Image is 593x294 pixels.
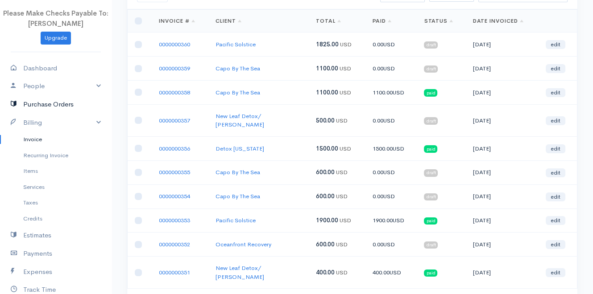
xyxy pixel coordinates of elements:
span: USD [336,269,348,276]
a: 0000000353 [159,216,190,224]
span: USD [383,41,394,48]
span: USD [383,117,394,124]
span: paid [424,217,437,225]
a: 0000000358 [159,89,190,96]
span: USD [383,192,394,200]
a: edit [546,216,565,225]
a: Upgrade [41,32,71,45]
span: 1100.00 [316,65,338,72]
a: Date Invoiced [473,17,523,24]
a: Capo By The Sea [216,192,260,200]
a: 0000000354 [159,192,190,200]
td: 0.00 [365,104,417,136]
a: Detox [US_STATE] [216,145,264,152]
a: 0000000359 [159,65,190,72]
a: 0000000355 [159,168,190,176]
td: 1500.00 [365,136,417,160]
span: 500.00 [316,117,335,124]
a: Oceanfront Recovery [216,241,271,248]
span: USD [383,241,394,248]
a: edit [546,64,565,73]
a: edit [546,88,565,97]
a: 0000000357 [159,117,190,124]
a: Pacific Solstice [216,216,256,224]
td: [DATE] [465,184,539,208]
a: Capo By The Sea [216,89,260,96]
a: edit [546,144,565,153]
td: [DATE] [465,160,539,184]
td: [DATE] [465,136,539,160]
a: edit [546,268,565,277]
span: 400.00 [316,269,335,276]
a: Total [316,17,341,24]
span: 600.00 [316,168,335,176]
td: [DATE] [465,33,539,57]
span: paid [424,269,437,277]
td: 0.00 [365,57,417,81]
a: Status [424,17,453,24]
td: 1900.00 [365,208,417,233]
a: edit [546,40,565,49]
td: [DATE] [465,208,539,233]
a: 0000000356 [159,145,190,152]
span: draft [424,193,438,200]
span: Please Make Checks Payable To: [PERSON_NAME] [3,9,108,28]
a: Capo By The Sea [216,65,260,72]
span: USD [340,41,352,48]
span: 1500.00 [316,145,338,152]
span: USD [389,269,401,276]
span: 600.00 [316,241,335,248]
span: USD [340,89,351,96]
span: 1100.00 [316,89,338,96]
span: draft [424,65,438,73]
td: [DATE] [465,104,539,136]
a: Capo By The Sea [216,168,260,176]
span: USD [383,65,394,72]
td: 0.00 [365,160,417,184]
span: 1900.00 [316,216,338,224]
a: edit [546,240,565,249]
span: USD [340,216,351,224]
span: USD [383,168,394,176]
span: draft [424,241,438,249]
td: 0.00 [365,33,417,57]
span: draft [424,41,438,49]
a: Paid [372,17,391,24]
a: 0000000351 [159,269,190,276]
a: Invoice # [159,17,195,24]
a: New Leaf Detox/ [PERSON_NAME] [216,112,264,129]
span: USD [336,168,348,176]
span: draft [424,117,438,124]
span: USD [340,145,351,152]
span: USD [336,241,348,248]
a: Client [216,17,241,24]
td: 0.00 [365,184,417,208]
a: Pacific Solstice [216,41,256,48]
td: [DATE] [465,57,539,81]
span: USD [392,89,404,96]
span: 1825.00 [316,41,339,48]
td: [DATE] [465,233,539,257]
a: edit [546,192,565,201]
td: [DATE] [465,81,539,105]
td: [DATE] [465,257,539,289]
span: draft [424,169,438,176]
span: USD [336,192,348,200]
a: edit [546,116,565,125]
td: 1100.00 [365,81,417,105]
a: edit [546,168,565,177]
span: USD [392,216,404,224]
td: 0.00 [365,233,417,257]
span: USD [340,65,351,72]
span: USD [392,145,404,152]
a: 0000000360 [159,41,190,48]
span: paid [424,145,437,152]
a: New Leaf Detox/ [PERSON_NAME] [216,264,264,281]
span: paid [424,89,437,96]
a: 0000000352 [159,241,190,248]
span: USD [336,117,348,124]
span: 600.00 [316,192,335,200]
td: 400.00 [365,257,417,289]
